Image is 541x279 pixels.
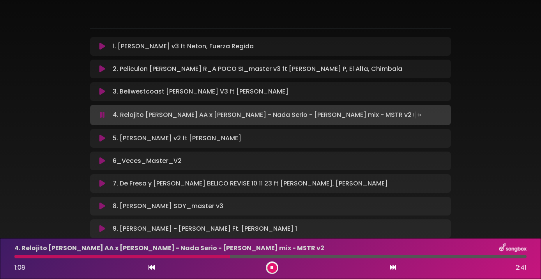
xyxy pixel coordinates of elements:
[113,64,402,74] p: 2. Peliculon [PERSON_NAME] R_A POCO SI_master v3 ft [PERSON_NAME] P, El Alfa, Chimbala
[113,87,288,96] p: 3. Beliwestcoast [PERSON_NAME] V3 ft [PERSON_NAME]
[113,42,254,51] p: 1. [PERSON_NAME] v3 ft Neton, Fuerza Regida
[113,224,297,233] p: 9. [PERSON_NAME] - [PERSON_NAME] Ft. [PERSON_NAME] 1
[113,109,423,120] p: 4. Relojito [PERSON_NAME] AA x [PERSON_NAME] - Nada Serio - [PERSON_NAME] mix - MSTR v2
[499,243,527,253] img: songbox-logo-white.png
[113,179,388,188] p: 7. De Fresa y [PERSON_NAME] BELICO REVISE 10 11 23 ft [PERSON_NAME], [PERSON_NAME]
[113,134,241,143] p: 5. [PERSON_NAME] v2 ft [PERSON_NAME]
[14,263,25,272] span: 1:08
[14,244,324,253] p: 4. Relojito [PERSON_NAME] AA x [PERSON_NAME] - Nada Serio - [PERSON_NAME] mix - MSTR v2
[113,156,182,166] p: 6_Veces_Master_V2
[516,263,527,272] span: 2:41
[113,201,223,211] p: 8. [PERSON_NAME] SOY_master v3
[412,109,423,120] img: waveform4.gif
